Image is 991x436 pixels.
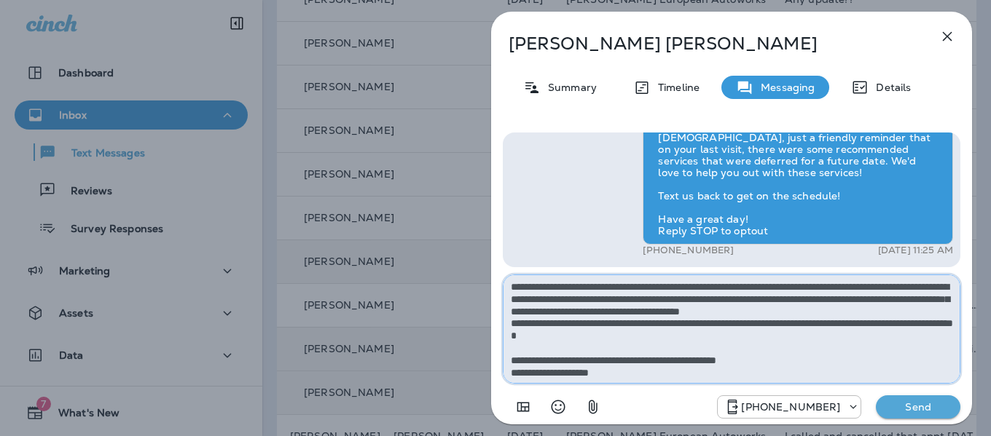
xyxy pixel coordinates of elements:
[509,392,538,421] button: Add in a premade template
[869,82,911,93] p: Details
[878,245,953,256] p: [DATE] 11:25 AM
[544,392,573,421] button: Select an emoji
[741,401,840,413] p: [PHONE_NUMBER]
[876,395,960,419] button: Send
[541,82,597,93] p: Summary
[643,112,953,245] div: Hello [PERSON_NAME], this is [PERSON_NAME] [DEMOGRAPHIC_DATA], just a friendly reminder that on y...
[888,400,949,413] p: Send
[651,82,700,93] p: Timeline
[718,398,861,416] div: +1 (813) 428-9920
[643,245,734,256] p: [PHONE_NUMBER]
[753,82,815,93] p: Messaging
[509,33,906,54] p: [PERSON_NAME] [PERSON_NAME]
